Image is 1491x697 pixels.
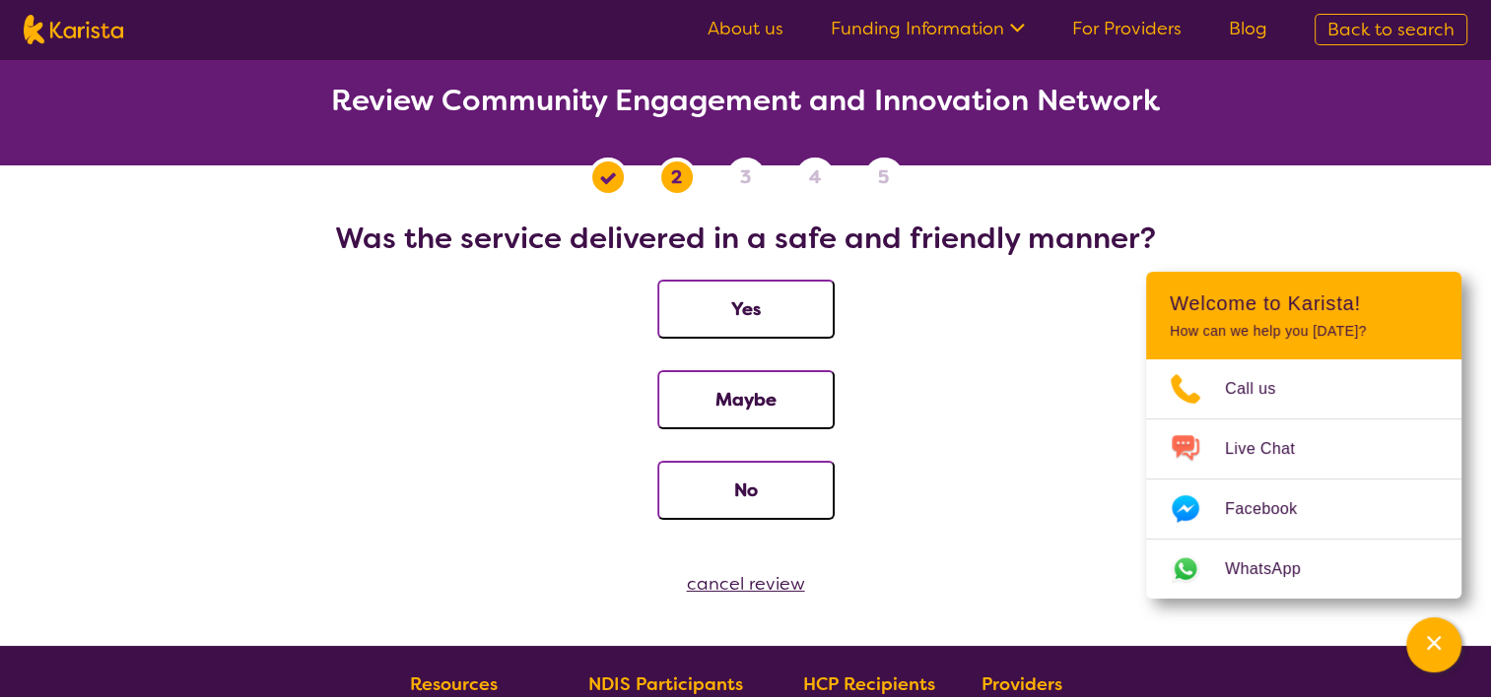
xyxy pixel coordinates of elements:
[982,672,1062,696] b: Providers
[410,672,498,696] b: Resources
[1170,323,1438,340] p: How can we help you [DATE]?
[809,162,821,192] span: 4
[588,672,743,696] b: NDIS Participants
[1225,434,1319,464] span: Live Chat
[831,17,1025,40] a: Funding Information
[878,162,889,192] span: 5
[708,17,783,40] a: About us
[1072,17,1182,40] a: For Providers
[657,461,835,520] button: No
[803,672,935,696] b: HCP Recipients
[1146,272,1461,599] div: Channel Menu
[1327,18,1455,41] span: Back to search
[24,15,123,44] img: Karista logo
[1225,494,1321,524] span: Facebook
[1406,617,1461,672] button: Channel Menu
[1225,554,1324,584] span: WhatsApp
[657,370,835,429] button: Maybe
[24,221,1467,256] h2: Was the service delivered in a safe and friendly manner?
[657,280,835,339] button: Yes
[1146,539,1461,599] a: Web link opens in a new tab.
[24,83,1467,118] h2: Review Community Engagement and Innovation Network
[671,162,682,192] span: 2
[740,162,751,192] span: 3
[1315,14,1467,45] a: Back to search
[1146,359,1461,599] ul: Choose channel
[1225,374,1300,404] span: Call us
[1170,291,1438,315] h2: Welcome to Karista!
[1229,17,1267,40] a: Blog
